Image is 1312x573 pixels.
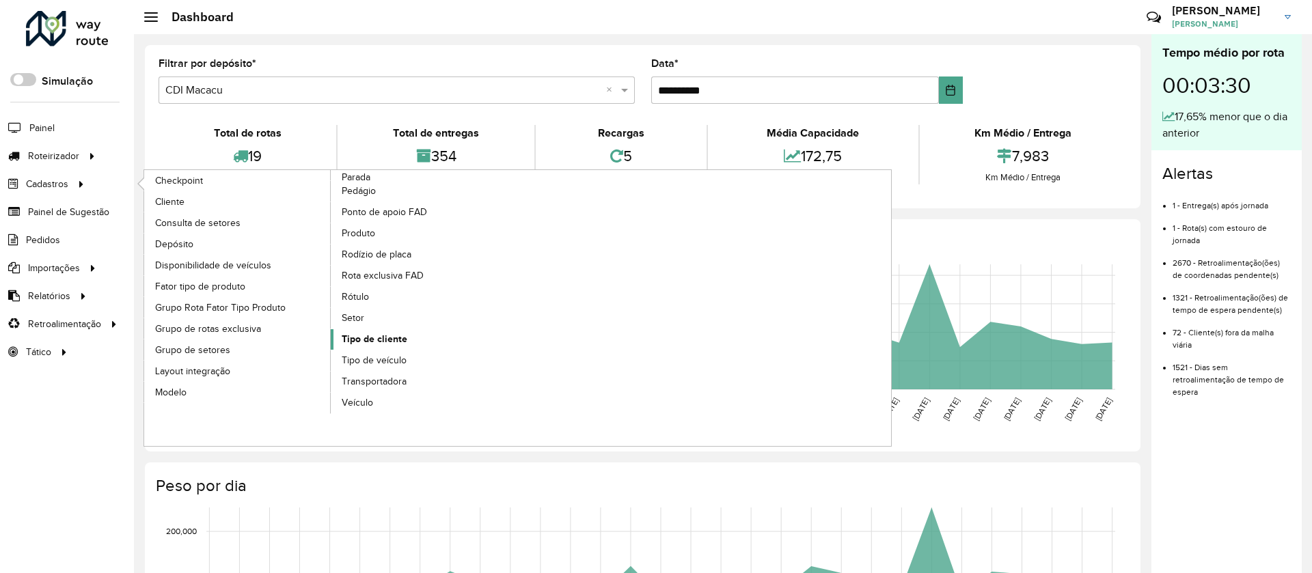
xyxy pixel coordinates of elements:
h4: Alertas [1162,164,1291,184]
span: Parada [342,170,370,184]
text: [DATE] [1093,396,1113,422]
li: 72 - Cliente(s) fora da malha viária [1173,316,1291,351]
text: 200,000 [166,527,197,535]
a: Parada [144,170,518,414]
a: Grupo de rotas exclusiva [144,318,331,339]
span: Rodízio de placa [342,247,411,262]
span: Cadastros [26,177,68,191]
span: Transportadora [342,374,407,389]
div: Média Capacidade [711,125,914,141]
a: Tipo de veículo [331,350,518,371]
span: Grupo de rotas exclusiva [155,322,261,336]
a: Rótulo [331,287,518,307]
div: Km Médio / Entrega [923,125,1123,141]
text: [DATE] [941,396,961,422]
span: Painel de Sugestão [28,205,109,219]
div: Km Médio / Entrega [923,171,1123,184]
a: Setor [331,308,518,329]
span: Grupo de setores [155,343,230,357]
li: 1 - Rota(s) com estouro de jornada [1173,212,1291,247]
a: Veículo [331,393,518,413]
span: Fator tipo de produto [155,279,245,294]
span: Pedidos [26,233,60,247]
a: Contato Rápido [1139,3,1168,32]
a: Cliente [144,191,331,212]
a: Rodízio de placa [331,244,518,265]
span: Rótulo [342,290,369,304]
text: [DATE] [911,396,931,422]
span: Painel [29,121,55,135]
div: Total de entregas [341,125,530,141]
a: Grupo Rota Fator Tipo Produto [144,297,331,318]
a: Checkpoint [144,170,331,191]
span: Rota exclusiva FAD [342,268,424,283]
span: Retroalimentação [28,317,101,331]
span: Depósito [155,237,193,251]
a: Produto [331,223,518,244]
a: Pedágio [331,181,518,201]
label: Simulação [42,73,93,89]
div: 354 [341,141,530,171]
span: Layout integração [155,364,230,378]
span: Tipo de veículo [342,353,407,367]
span: Tático [26,345,51,359]
div: Recargas [539,125,703,141]
a: Transportadora [331,372,518,392]
a: Grupo de setores [144,339,331,360]
span: Consulta de setores [155,216,241,230]
span: Disponibilidade de veículos [155,258,271,272]
div: 7,983 [923,141,1123,171]
div: 17,65% menor que o dia anterior [1162,109,1291,141]
a: Rota exclusiva FAD [331,266,518,286]
a: Disponibilidade de veículos [144,255,331,275]
span: Modelo [155,385,187,400]
li: 1521 - Dias sem retroalimentação de tempo de espera [1173,351,1291,398]
span: Checkpoint [155,173,203,188]
span: Importações [28,261,80,275]
div: 19 [162,141,333,171]
span: Pedágio [342,184,376,198]
span: Produto [342,226,375,240]
span: Ponto de apoio FAD [342,205,427,219]
label: Filtrar por depósito [159,55,256,72]
label: Data [651,55,679,72]
span: Veículo [342,395,373,410]
text: [DATE] [1033,396,1052,422]
a: Consulta de setores [144,212,331,233]
span: Cliente [155,195,184,209]
h4: Peso por dia [156,476,1127,496]
div: 172,75 [711,141,914,171]
a: Fator tipo de produto [144,276,331,296]
span: Tipo de cliente [342,332,407,346]
a: Modelo [144,382,331,402]
span: Grupo Rota Fator Tipo Produto [155,301,286,315]
div: Total de rotas [162,125,333,141]
div: Tempo médio por rota [1162,44,1291,62]
text: [DATE] [972,396,992,422]
div: 5 [539,141,703,171]
text: [DATE] [1063,396,1082,422]
li: 2670 - Retroalimentação(ões) de coordenadas pendente(s) [1173,247,1291,281]
a: Tipo de cliente [331,329,518,350]
h2: Dashboard [158,10,234,25]
button: Choose Date [939,76,963,104]
div: 00:03:30 [1162,62,1291,109]
a: Layout integração [144,361,331,381]
span: Clear all [606,82,618,98]
span: Setor [342,311,364,325]
text: [DATE] [1002,396,1022,422]
a: Ponto de apoio FAD [331,202,518,223]
span: Relatórios [28,289,70,303]
a: Depósito [144,234,331,254]
span: [PERSON_NAME] [1172,18,1274,30]
span: Roteirizador [28,149,79,163]
li: 1 - Entrega(s) após jornada [1173,189,1291,212]
li: 1321 - Retroalimentação(ões) de tempo de espera pendente(s) [1173,281,1291,316]
h3: [PERSON_NAME] [1172,4,1274,17]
